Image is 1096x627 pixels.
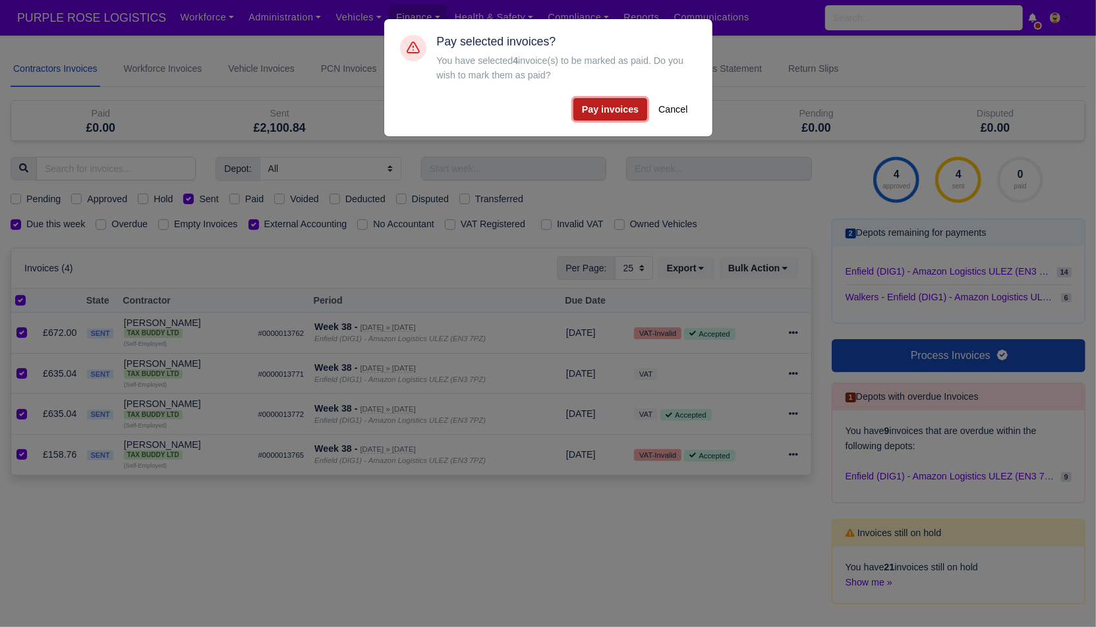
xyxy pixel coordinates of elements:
[650,98,696,121] button: Cancel
[1030,564,1096,627] iframe: Chat Widget
[437,35,697,49] h5: Pay selected invoices?
[573,98,647,121] button: Pay invoices
[513,55,518,66] strong: 4
[437,54,697,82] div: You have selected invoice(s) to be marked as paid. Do you wish to mark them as paid?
